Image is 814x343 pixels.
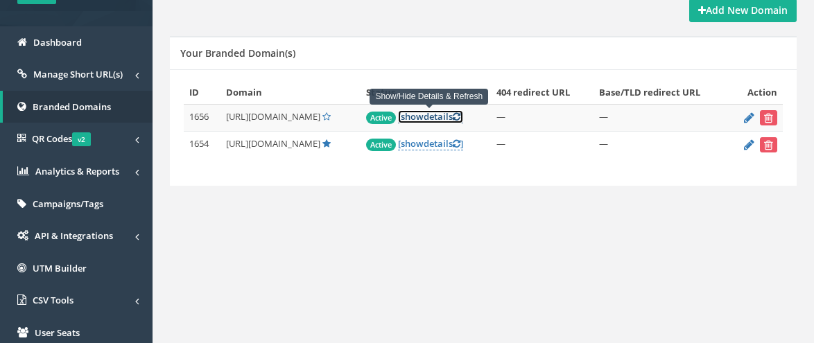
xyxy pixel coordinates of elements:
span: show [401,110,424,123]
span: API & Integrations [35,229,113,242]
strong: Add New Domain [698,3,788,17]
span: Campaigns/Tags [33,197,103,210]
span: Manage Short URL(s) [33,68,123,80]
a: Set Default [322,110,331,123]
td: — [491,105,593,132]
span: Branded Domains [33,100,111,113]
span: UTM Builder [33,262,87,274]
span: Active [366,112,396,124]
span: [URL][DOMAIN_NAME] [226,110,320,123]
a: [showdetails] [398,137,463,150]
th: 404 redirect URL [491,80,593,105]
th: Base/TLD redirect URL [594,80,729,105]
span: show [401,137,424,150]
td: — [594,105,729,132]
td: 1656 [184,105,220,132]
td: — [491,132,593,159]
a: [showdetails] [398,110,463,123]
th: ID [184,80,220,105]
td: — [594,132,729,159]
th: Status [361,80,492,105]
span: QR Codes [32,132,91,145]
div: Show/Hide Details & Refresh [370,89,488,105]
th: Domain [220,80,361,105]
span: Analytics & Reports [35,165,119,177]
h5: Your Branded Domain(s) [180,48,295,58]
span: [URL][DOMAIN_NAME] [226,137,320,150]
a: Default [322,137,331,150]
td: 1654 [184,132,220,159]
span: Dashboard [33,36,82,49]
th: Action [729,80,783,105]
span: User Seats [35,326,80,339]
span: Active [366,139,396,151]
span: v2 [72,132,91,146]
span: CSV Tools [33,294,73,306]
